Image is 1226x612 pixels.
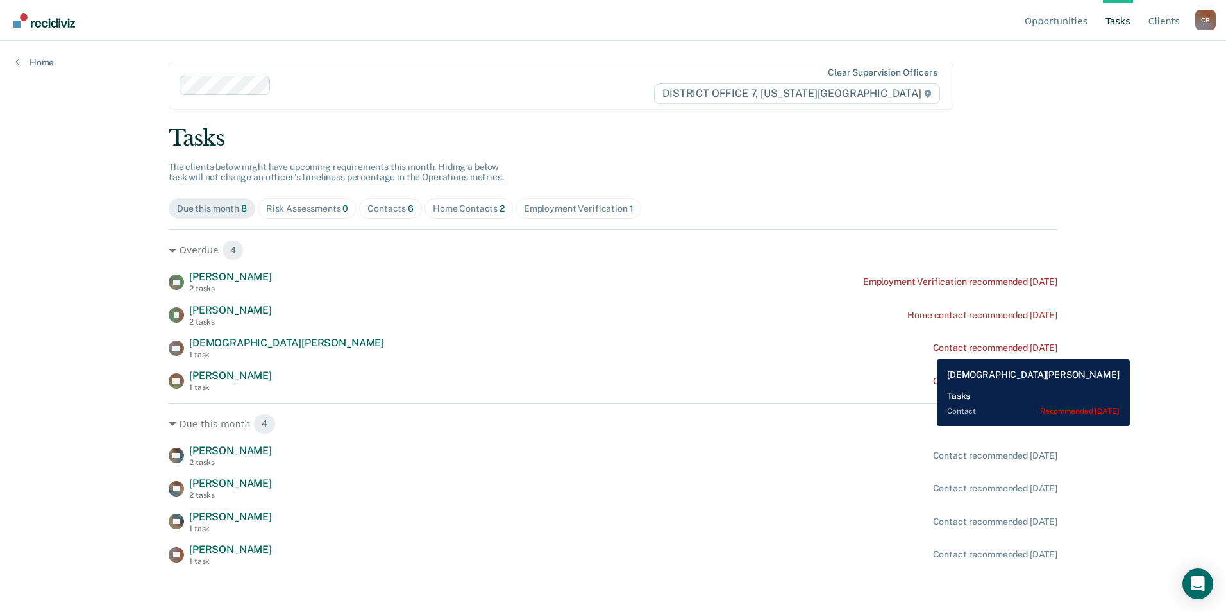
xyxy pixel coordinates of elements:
[342,203,348,214] span: 0
[1195,10,1216,30] div: C R
[266,203,349,214] div: Risk Assessments
[933,549,1057,560] div: Contact recommended [DATE]
[933,483,1057,494] div: Contact recommended [DATE]
[169,240,1057,260] div: Overdue 4
[189,445,272,457] span: [PERSON_NAME]
[189,271,272,283] span: [PERSON_NAME]
[933,343,1057,353] div: Contact recommended [DATE]
[222,240,244,260] span: 4
[189,284,272,293] div: 2 tasks
[169,162,504,183] span: The clients below might have upcoming requirements this month. Hiding a below task will not chang...
[524,203,634,214] div: Employment Verification
[863,276,1057,287] div: Employment Verification recommended [DATE]
[933,376,1057,387] div: Contact recommended [DATE]
[1182,568,1213,599] div: Open Intercom Messenger
[630,203,634,214] span: 1
[189,491,272,500] div: 2 tasks
[654,83,939,104] span: DISTRICT OFFICE 7, [US_STATE][GEOGRAPHIC_DATA]
[189,477,272,489] span: [PERSON_NAME]
[189,458,272,467] div: 2 tasks
[189,337,384,349] span: [DEMOGRAPHIC_DATA][PERSON_NAME]
[1195,10,1216,30] button: Profile dropdown button
[189,350,384,359] div: 1 task
[907,310,1057,321] div: Home contact recommended [DATE]
[828,67,937,78] div: Clear supervision officers
[253,414,276,434] span: 4
[189,543,272,556] span: [PERSON_NAME]
[500,203,505,214] span: 2
[189,383,272,392] div: 1 task
[241,203,247,214] span: 8
[177,203,247,214] div: Due this month
[13,13,75,28] img: Recidiviz
[189,511,272,523] span: [PERSON_NAME]
[408,203,414,214] span: 6
[367,203,414,214] div: Contacts
[15,56,54,68] a: Home
[169,125,1057,151] div: Tasks
[169,414,1057,434] div: Due this month 4
[933,516,1057,527] div: Contact recommended [DATE]
[189,557,272,566] div: 1 task
[189,304,272,316] span: [PERSON_NAME]
[189,524,272,533] div: 1 task
[933,450,1057,461] div: Contact recommended [DATE]
[189,318,272,327] div: 2 tasks
[433,203,505,214] div: Home Contacts
[189,370,272,382] span: [PERSON_NAME]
